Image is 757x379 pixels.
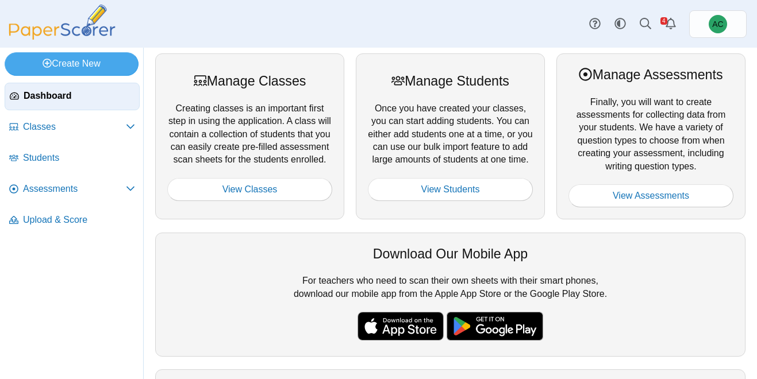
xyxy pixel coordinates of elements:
img: apple-store-badge.svg [358,312,444,341]
a: PaperScorer [5,32,120,41]
div: For teachers who need to scan their own sheets with their smart phones, download our mobile app f... [155,233,746,357]
div: Manage Assessments [568,65,733,84]
span: Upload & Score [23,214,135,226]
a: Dashboard [5,83,140,110]
a: Assessments [5,176,140,203]
div: Once you have created your classes, you can start adding students. You can either add students on... [356,53,545,219]
div: Download Our Mobile App [167,245,733,263]
div: Creating classes is an important first step in using the application. A class will contain a coll... [155,53,344,219]
span: Andrew Christman [709,15,727,33]
a: Upload & Score [5,207,140,234]
span: Andrew Christman [712,20,723,28]
a: Create New [5,52,139,75]
div: Manage Students [368,72,533,90]
a: View Classes [167,178,332,201]
a: Students [5,145,140,172]
a: View Students [368,178,533,201]
span: Dashboard [24,90,135,102]
span: Classes [23,121,126,133]
div: Manage Classes [167,72,332,90]
div: Finally, you will want to create assessments for collecting data from your students. We have a va... [556,53,746,219]
img: PaperScorer [5,5,120,40]
a: Alerts [658,11,683,37]
span: Students [23,152,135,164]
img: google-play-badge.png [447,312,543,341]
a: Andrew Christman [689,10,747,38]
span: Assessments [23,183,126,195]
a: Classes [5,114,140,141]
a: View Assessments [568,184,733,207]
